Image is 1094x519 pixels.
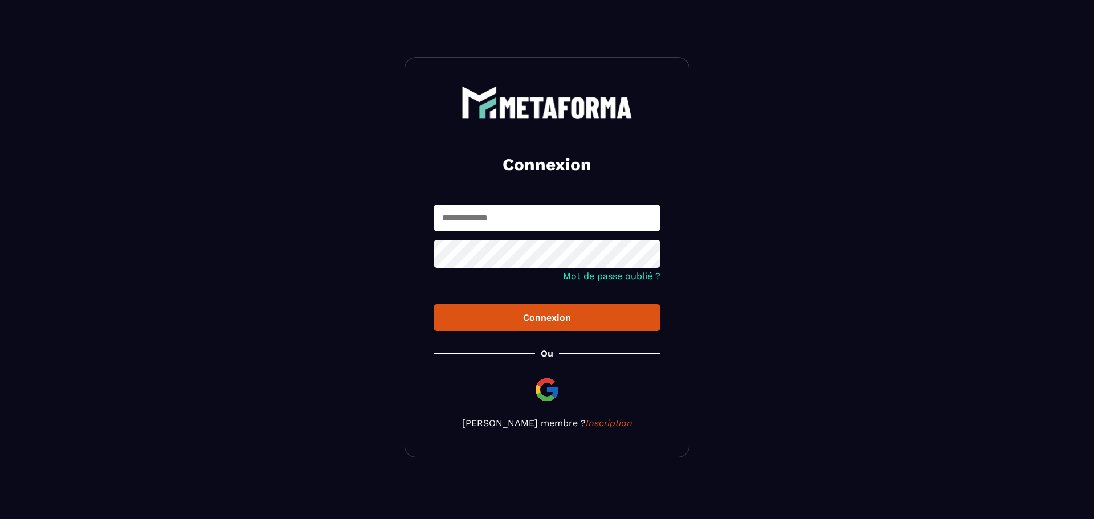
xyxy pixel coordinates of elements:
a: Inscription [586,418,632,428]
div: Connexion [443,312,651,323]
h2: Connexion [447,153,647,176]
img: logo [462,86,632,119]
button: Connexion [434,304,660,331]
p: [PERSON_NAME] membre ? [434,418,660,428]
a: Mot de passe oublié ? [563,271,660,281]
a: logo [434,86,660,119]
img: google [533,376,561,403]
p: Ou [541,348,553,359]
